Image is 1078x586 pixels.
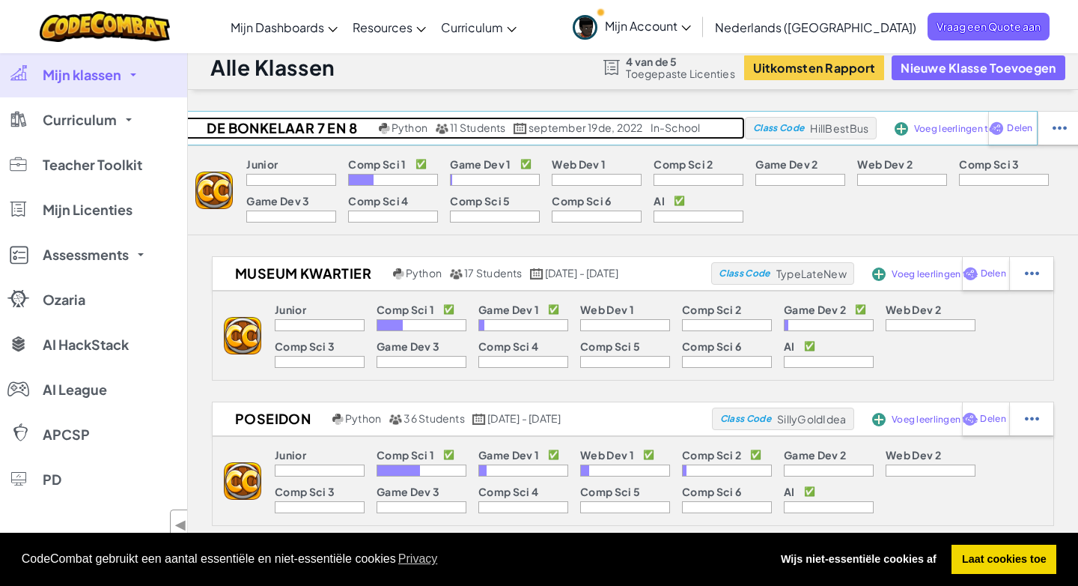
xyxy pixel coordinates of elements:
p: Web Dev 1 [552,158,606,170]
p: ✅ [674,195,685,207]
span: Voeg leerlingen toe [892,415,978,424]
img: logo [224,317,261,354]
span: Voeg leerlingen toe [892,270,978,279]
img: IconStudentEllipsis.svg [1025,267,1039,280]
p: Comp Sci 6 [682,486,741,498]
p: Comp Sci 3 [275,486,335,498]
span: [DATE] - [DATE] [487,411,561,425]
a: Curriculum [433,7,524,47]
p: Game Dev 3 [377,486,439,498]
p: AI [784,486,795,498]
span: Class Code [719,269,770,278]
img: python.png [379,123,390,134]
span: Class Code [753,124,804,133]
img: logo [224,462,261,500]
p: Comp Sci 6 [552,195,611,207]
p: AI [784,340,795,352]
p: ✅ [855,303,866,315]
img: MultipleUsers.png [449,268,463,280]
p: Comp Sci 5 [580,486,640,498]
span: Delen [981,269,1006,278]
p: ✅ [548,303,559,315]
img: IconShare_Purple.svg [990,121,1004,135]
p: Comp Sci 2 [682,449,741,461]
img: IconStudentEllipsis.svg [1025,412,1039,426]
p: Comp Sci 1 [377,449,434,461]
img: MultipleUsers.png [435,123,448,134]
h2: Museum Kwartier [213,262,389,285]
p: Game Dev 3 [377,340,439,352]
p: Game Dev 2 [784,449,846,461]
button: Uitkomsten Rapport [744,55,884,80]
img: calendar.svg [514,123,527,134]
a: Poseidon Python 36 Students [DATE] - [DATE] [213,408,712,430]
p: Game Dev 1 [478,449,539,461]
span: 11 Students [450,121,506,134]
img: IconAddStudents.svg [895,122,908,136]
span: Curriculum [43,113,117,127]
p: Comp Sci 4 [478,486,538,498]
span: Nederlands ([GEOGRAPHIC_DATA]) [715,19,916,35]
span: [DATE] - [DATE] [545,266,618,280]
span: Python [406,266,442,280]
p: Web Dev 2 [857,158,913,170]
p: Game Dev 1 [478,303,539,315]
img: IconShare_Purple.svg [963,412,977,426]
span: Curriculum [441,19,503,35]
span: Voeg leerlingen toe [914,124,1000,133]
p: Game Dev 1 [450,158,511,170]
img: MultipleUsers.png [389,414,402,425]
span: september 19de, 2022 [529,121,643,134]
span: HillBestBus [810,121,868,135]
p: Junior [275,449,306,461]
span: Resources [353,19,412,35]
p: Comp Sci 5 [580,340,640,352]
span: AI League [43,383,107,396]
p: Game Dev 2 [755,158,817,170]
span: 4 van de 5 [626,55,735,67]
p: Junior [275,303,306,315]
span: Ozaria [43,293,85,306]
span: Delen [1007,124,1032,133]
p: ✅ [443,449,454,461]
p: Comp Sci 4 [348,195,408,207]
p: Comp Sci 2 [654,158,713,170]
span: Mijn Licenties [43,203,133,217]
img: logo [195,172,233,209]
img: IconShare_Purple.svg [963,267,978,280]
img: calendar.svg [530,268,543,280]
img: python.png [332,414,344,425]
img: avatar [573,15,597,40]
p: ✅ [750,449,761,461]
p: Game Dev 3 [246,195,309,207]
span: AI HackStack [43,338,129,351]
h2: Poseidon [213,408,329,430]
span: TypeLateNew [776,267,847,280]
a: Nederlands ([GEOGRAPHIC_DATA]) [707,7,924,47]
img: calendar.svg [472,414,486,425]
div: in-school [651,121,701,135]
span: Delen [980,414,1005,423]
span: 36 Students [404,411,465,425]
span: Mijn Dashboards [231,19,324,35]
p: ✅ [804,340,815,352]
span: Python [392,121,427,134]
p: Comp Sci 1 [377,303,434,315]
span: Toegepaste Licenties [626,67,735,79]
a: Museum Kwartier Python 17 Students [DATE] - [DATE] [213,262,711,285]
a: Vraag een Quote aan [928,13,1050,40]
span: Python [345,411,381,425]
p: ✅ [415,158,427,170]
img: IconAddStudents.svg [872,413,886,426]
p: Web Dev 2 [886,449,941,461]
span: Mijn Account [605,18,691,34]
p: Comp Sci 3 [959,158,1019,170]
button: Nieuwe Klasse Toevoegen [892,55,1065,80]
a: Mijn Account [565,3,698,50]
span: Mijn klassen [43,68,121,82]
a: allow cookies [951,545,1056,575]
a: deny cookies [770,545,946,575]
p: ✅ [548,449,559,461]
